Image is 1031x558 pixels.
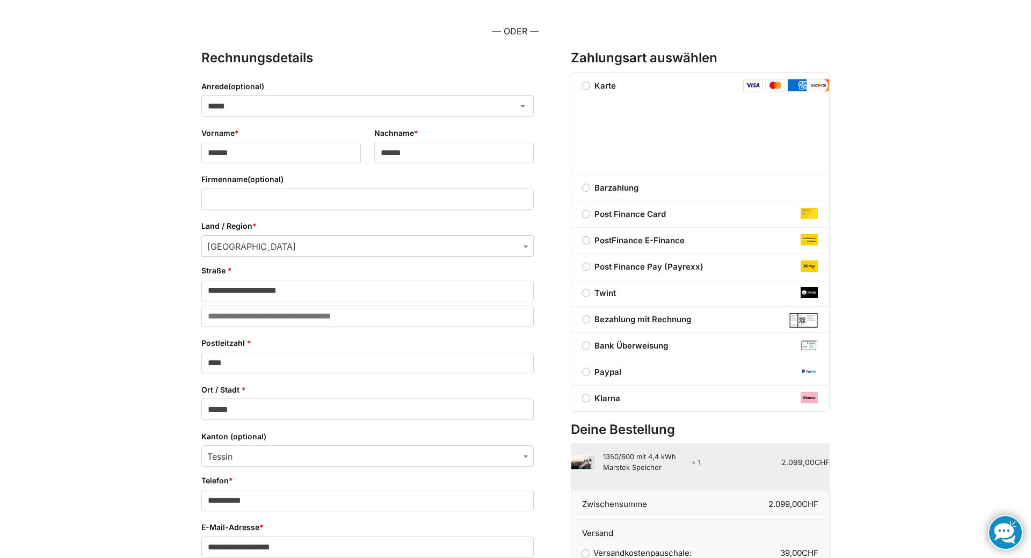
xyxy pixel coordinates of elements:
[801,260,818,272] img: post-finance-pay
[201,81,534,92] label: Anrede
[230,432,266,441] span: (optional)
[201,445,534,467] span: Kanton
[789,313,818,328] img: Bezahlung mit Rechnung
[588,98,808,158] iframe: Sicherer Eingaberahmen für Zahlungen
[743,79,763,92] img: visa
[603,452,700,473] div: 1350/600 mit 4,4 kWh Marstek Speicher
[201,521,534,533] label: E-Mail-Adresse
[802,548,818,558] span: CHF
[765,79,785,92] img: mastercard
[201,384,534,396] label: Ort / Stadt
[201,337,534,349] label: Postleitzahl
[571,421,830,439] h3: Deine Bestellung
[571,182,829,194] label: Barzahlung
[582,548,692,558] label: Versandkostenpauschale:
[571,49,830,68] h3: Zahlungsart auswählen
[202,446,533,467] span: Tessin
[571,490,700,519] th: Zwischensumme
[781,458,830,467] bdi: 2.099,00
[801,208,818,219] img: post-finance-card
[201,431,534,443] label: Kanton
[201,265,534,277] label: Straße
[809,79,829,92] img: discover
[571,81,627,91] label: Karte
[202,236,533,257] span: Schweiz
[571,287,829,300] label: Twint
[571,519,830,540] th: Versand
[571,313,829,326] label: Bezahlung mit Rechnung
[571,392,829,405] label: Klarna
[201,127,361,139] label: Vorname
[571,208,829,221] label: Post Finance Card
[801,287,818,298] img: twint
[571,366,829,379] label: Paypal
[571,339,829,352] label: Bank Überweisung
[801,234,818,245] img: post-finance-e-finance
[571,260,829,273] label: Post Finance Pay (Payrexx)
[201,475,534,487] label: Telefon
[571,234,829,247] label: PostFinance E-Finance
[201,173,534,185] label: Firmenname
[801,392,818,403] img: klarna
[815,458,830,467] span: CHF
[201,25,830,39] p: — ODER —
[802,499,818,509] span: CHF
[201,235,534,257] span: Land / Region
[248,175,284,184] span: (optional)
[201,220,534,232] label: Land / Region
[801,339,818,351] img: bank-transfer
[768,499,818,509] bdi: 2.099,00
[692,458,700,467] strong: × 1
[228,82,264,91] span: (optional)
[801,366,818,377] img: paypal
[374,127,534,139] label: Nachname
[787,79,807,92] img: amex
[571,455,596,469] img: Balkonkraftwerk mit Marstek Speicher
[201,49,534,68] h3: Rechnungsdetails
[780,548,818,558] bdi: 39,00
